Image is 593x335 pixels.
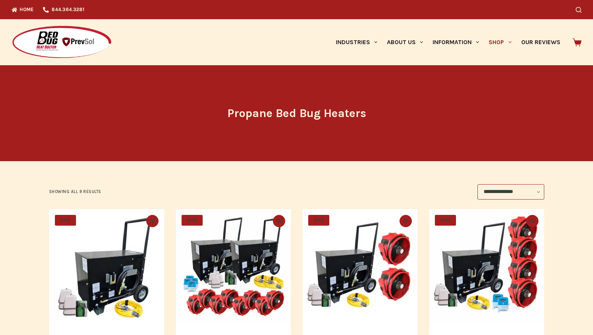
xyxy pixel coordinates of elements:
p: Showing all 9 results [49,188,102,195]
img: Prevsol/Bed Bug Heat Doctor [12,25,112,59]
button: Quick view toggle [526,215,538,227]
a: About Us [382,19,428,65]
a: Black Widow 800 Propane Bed Bug Heater - 2000 Package [176,209,291,324]
a: Black Widow 800 Propane Bed Bug Heater - Add-On Package [302,209,418,324]
a: Industries [331,19,382,65]
span: SALE [55,215,76,226]
span: SALE [435,215,456,226]
button: Quick view toggle [146,215,159,227]
a: Information [428,19,484,65]
a: Shop [484,19,516,65]
span: SALE [308,215,329,226]
button: Quick view toggle [400,215,412,227]
h1: Propane Bed Bug Heaters [153,105,441,122]
select: Shop order [477,184,544,200]
a: Our Reviews [516,19,565,65]
nav: Primary [331,19,565,65]
button: Search [576,7,581,13]
a: Black Widow 800 Propane Bed Bug Heater - Complete Package [429,209,544,324]
span: SALE [182,215,203,226]
button: Quick view toggle [273,215,285,227]
a: Black Widow 800 Propane Bed Bug Heater [49,209,164,324]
